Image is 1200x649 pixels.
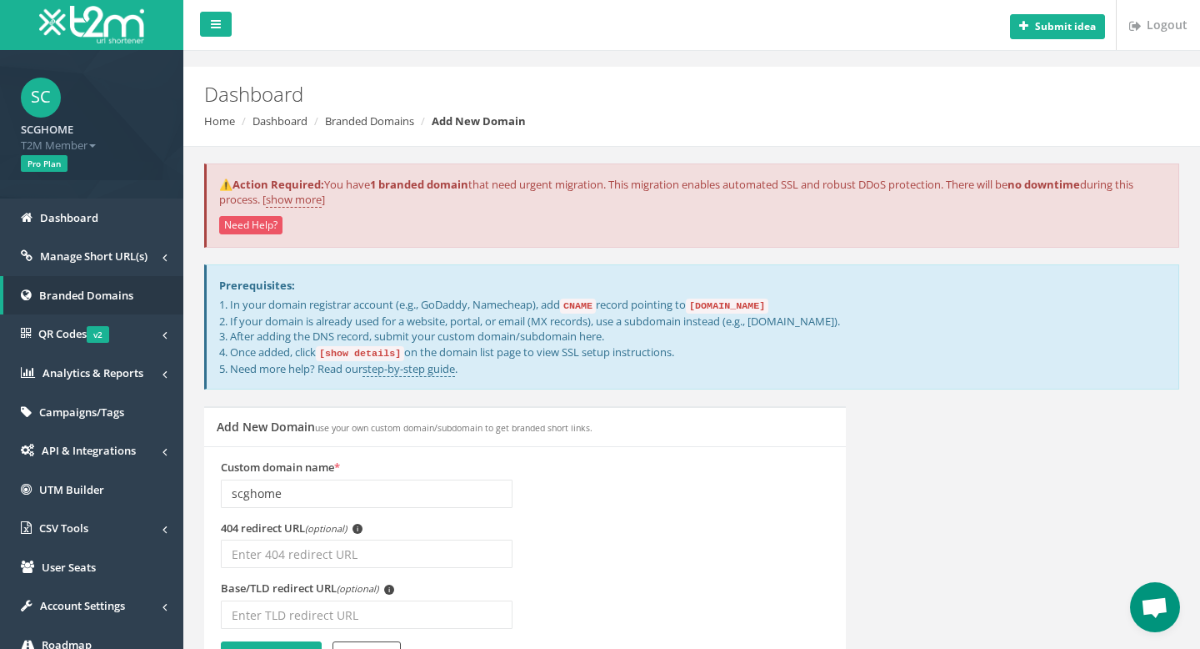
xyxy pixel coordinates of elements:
[352,524,362,534] span: i
[1035,19,1096,33] b: Submit idea
[204,83,1012,105] h2: Dashboard
[221,601,512,629] input: Enter TLD redirect URL
[39,521,88,536] span: CSV Tools
[221,480,512,508] input: Enter domain name
[38,326,109,341] span: QR Codes
[370,177,468,192] strong: 1 branded domain
[21,122,73,137] strong: SCGHOME
[219,216,282,234] button: Need Help?
[384,585,394,595] span: i
[42,560,96,575] span: User Seats
[560,299,596,314] code: CNAME
[325,113,414,128] a: Branded Domains
[219,177,324,192] strong: ⚠️Action Required:
[316,346,404,361] code: [show details]
[40,210,98,225] span: Dashboard
[219,297,1166,376] p: 1. In your domain registrar account (e.g., GoDaddy, Namecheap), add record pointing to 2. If your...
[42,443,136,458] span: API & Integrations
[21,155,67,172] span: Pro Plan
[217,420,592,433] h5: Add New Domain
[432,113,526,128] strong: Add New Domain
[204,113,235,128] a: Home
[1130,582,1180,632] a: Open chat
[221,540,512,568] input: Enter 404 redirect URL
[221,581,394,596] label: Base/TLD redirect URL
[39,6,144,43] img: T2M
[1007,177,1080,192] strong: no downtime
[40,249,147,264] span: Manage Short URL(s)
[219,278,295,293] strong: Prerequisites:
[252,113,307,128] a: Dashboard
[362,361,455,377] a: step-by-step guide
[39,482,104,497] span: UTM Builder
[221,521,362,536] label: 404 redirect URL
[221,460,340,475] label: Custom domain name
[39,288,133,303] span: Branded Domains
[686,299,768,314] code: [DOMAIN_NAME]
[21,118,162,153] a: SCGHOME T2M Member
[337,582,378,595] em: (optional)
[305,522,347,535] em: (optional)
[87,326,109,343] span: v2
[42,365,143,380] span: Analytics & Reports
[219,177,1166,208] p: You have that need urgent migration. This migration enables automated SSL and robust DDoS protect...
[266,192,322,208] a: show more
[315,422,592,434] small: use your own custom domain/subdomain to get branded short links.
[1010,14,1105,39] button: Submit idea
[40,598,125,613] span: Account Settings
[39,405,124,420] span: Campaigns/Tags
[21,78,61,118] span: SC
[21,138,162,153] span: T2M Member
